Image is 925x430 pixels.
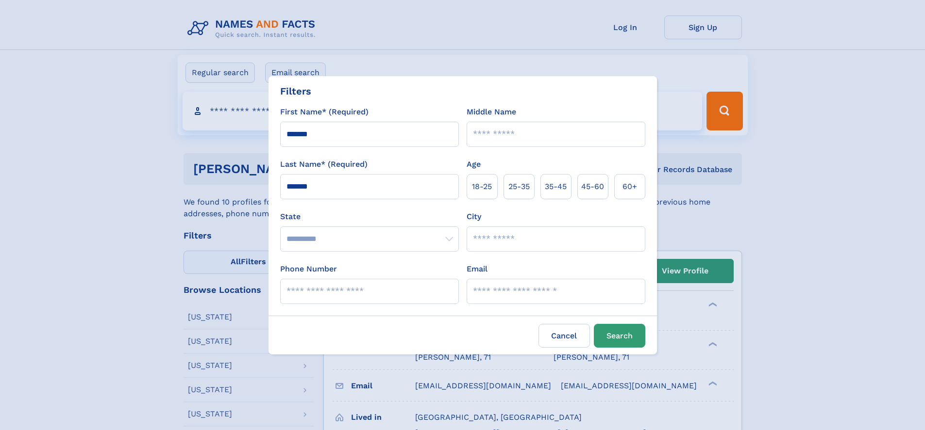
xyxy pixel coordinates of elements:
label: Phone Number [280,263,337,275]
label: City [467,211,481,223]
label: State [280,211,459,223]
span: 60+ [622,181,637,192]
div: Filters [280,84,311,98]
label: Email [467,263,488,275]
span: 25‑35 [508,181,530,192]
button: Search [594,324,645,348]
label: First Name* (Required) [280,106,369,118]
label: Middle Name [467,106,516,118]
span: 18‑25 [472,181,492,192]
span: 45‑60 [581,181,604,192]
label: Age [467,159,481,170]
label: Last Name* (Required) [280,159,368,170]
label: Cancel [538,324,590,348]
span: 35‑45 [545,181,567,192]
